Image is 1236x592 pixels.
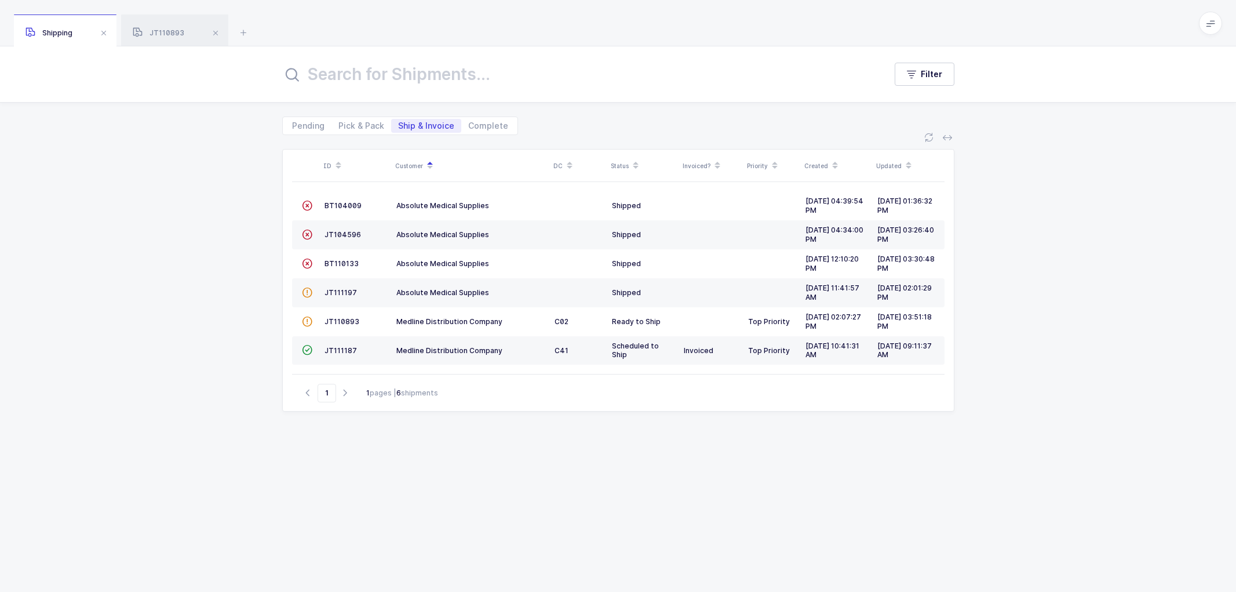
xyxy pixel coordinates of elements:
span: Complete [468,122,508,130]
button: Filter [895,63,954,86]
span: JT111197 [325,288,357,297]
span: [DATE] 02:07:27 PM [805,313,861,330]
span: [DATE] 11:41:57 AM [805,284,859,302]
span: [DATE] 02:01:29 PM [877,284,932,302]
b: 6 [396,388,401,397]
div: Updated [876,156,941,176]
span: Pick & Pack [338,122,384,130]
span: Shipped [612,259,641,268]
span: [DATE] 03:26:40 PM [877,226,934,244]
span: Absolute Medical Supplies [396,259,489,268]
span:  [302,201,312,210]
span:  [302,259,312,268]
span: Shipping [25,28,72,37]
span: Absolute Medical Supplies [396,230,489,239]
span: JT110893 [133,28,184,37]
span: [DATE] 10:41:31 AM [805,342,859,359]
span: Medline Distribution Company [396,317,502,326]
div: Priority [747,156,797,176]
span: Top Priority [748,317,790,326]
span:  [302,346,312,354]
div: Invoiced? [683,156,740,176]
span: Shipped [612,230,641,239]
span: Top Priority [748,346,790,355]
span: Scheduled to Ship [612,342,659,359]
span:  [302,317,312,326]
div: pages | shipments [366,388,438,398]
span: [DATE] 04:39:54 PM [805,197,863,215]
input: Search for Shipments... [282,60,872,88]
div: ID [323,156,388,176]
b: 1 [366,388,370,397]
span: [DATE] 03:30:48 PM [877,255,935,273]
div: Invoiced [684,346,739,355]
span: C41 [555,346,568,355]
span: BT110133 [325,259,359,268]
div: Status [611,156,676,176]
span: JT110893 [325,317,359,326]
span: Ready to Ship [612,317,661,326]
span: [DATE] 01:36:32 PM [877,197,932,215]
span: JT111187 [325,346,357,355]
span: Absolute Medical Supplies [396,201,489,210]
div: Created [804,156,869,176]
span: Filter [921,68,942,80]
span: Ship & Invoice [398,122,454,130]
span: Pending [292,122,325,130]
span: [DATE] 12:10:20 PM [805,255,859,273]
span: Medline Distribution Company [396,346,502,355]
span: BT104009 [325,201,362,210]
span: [DATE] 03:51:18 PM [877,313,932,330]
span: Shipped [612,201,641,210]
span: JT104596 [325,230,361,239]
span: Go to [318,384,336,402]
div: Customer [395,156,546,176]
span: Absolute Medical Supplies [396,288,489,297]
span:  [302,288,312,297]
span: C02 [555,317,568,326]
span: [DATE] 04:34:00 PM [805,226,863,244]
div: DC [553,156,604,176]
span: Shipped [612,288,641,297]
span: [DATE] 09:11:37 AM [877,342,932,359]
span:  [302,230,312,239]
